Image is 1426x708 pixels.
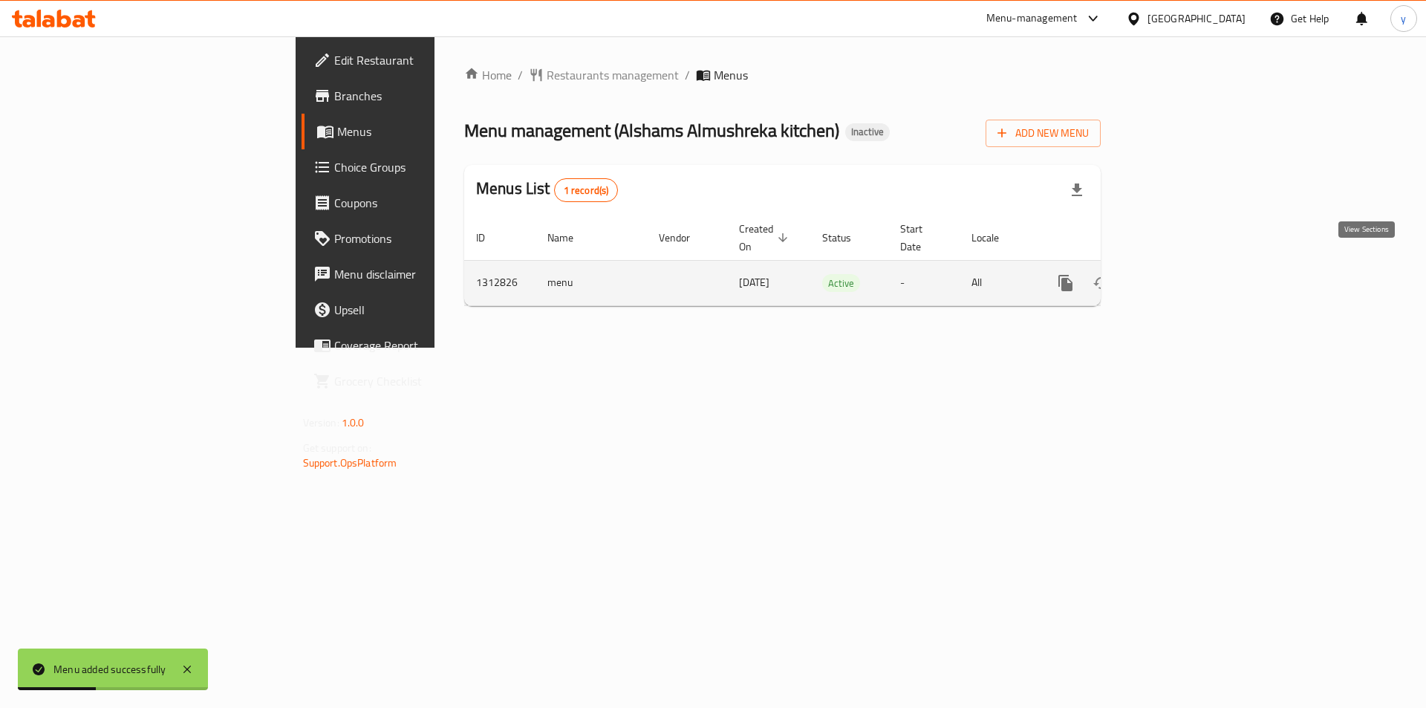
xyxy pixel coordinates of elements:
[1059,172,1095,208] div: Export file
[986,10,1078,27] div: Menu-management
[302,256,534,292] a: Menu disclaimer
[302,363,534,399] a: Grocery Checklist
[685,66,690,84] li: /
[960,260,1036,305] td: All
[302,149,534,185] a: Choice Groups
[476,229,504,247] span: ID
[659,229,709,247] span: Vendor
[464,114,839,147] span: Menu management ( Alshams Almushreka kitchen )
[303,413,339,432] span: Version:
[555,184,618,198] span: 1 record(s)
[334,337,522,354] span: Coverage Report
[302,328,534,363] a: Coverage Report
[554,178,619,202] div: Total records count
[334,51,522,69] span: Edit Restaurant
[547,66,679,84] span: Restaurants management
[334,158,522,176] span: Choice Groups
[464,215,1202,306] table: enhanced table
[342,413,365,432] span: 1.0.0
[971,229,1018,247] span: Locale
[302,185,534,221] a: Coupons
[1048,265,1084,301] button: more
[334,87,522,105] span: Branches
[822,229,870,247] span: Status
[822,274,860,292] div: Active
[986,120,1101,147] button: Add New Menu
[535,260,647,305] td: menu
[334,301,522,319] span: Upsell
[303,438,371,458] span: Get support on:
[1036,215,1202,261] th: Actions
[845,126,890,138] span: Inactive
[997,124,1089,143] span: Add New Menu
[334,230,522,247] span: Promotions
[334,265,522,283] span: Menu disclaimer
[845,123,890,141] div: Inactive
[464,66,1101,84] nav: breadcrumb
[302,114,534,149] a: Menus
[302,42,534,78] a: Edit Restaurant
[529,66,679,84] a: Restaurants management
[1084,265,1119,301] button: Change Status
[888,260,960,305] td: -
[714,66,748,84] span: Menus
[302,78,534,114] a: Branches
[476,178,618,202] h2: Menus List
[739,273,769,292] span: [DATE]
[547,229,593,247] span: Name
[334,194,522,212] span: Coupons
[337,123,522,140] span: Menus
[822,275,860,292] span: Active
[334,372,522,390] span: Grocery Checklist
[53,661,166,678] div: Menu added successfully
[900,220,942,256] span: Start Date
[1147,10,1246,27] div: [GEOGRAPHIC_DATA]
[302,221,534,256] a: Promotions
[739,220,792,256] span: Created On
[302,292,534,328] a: Upsell
[1401,10,1406,27] span: y
[303,453,397,472] a: Support.OpsPlatform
